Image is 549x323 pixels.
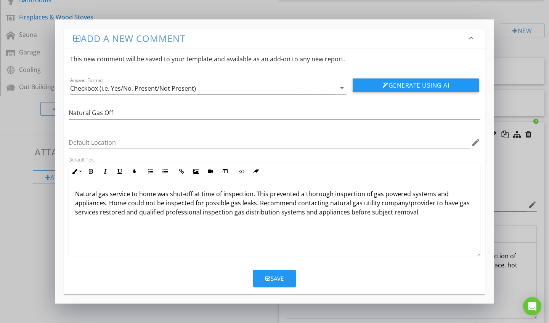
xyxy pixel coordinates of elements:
h3: Add a new comment [73,33,467,43]
i: edit [471,138,480,147]
button: Insert Link (⌘K) [174,164,189,179]
button: Generate Using AI [353,78,479,92]
button: Code View [234,164,249,179]
button: Clear Formatting [249,164,263,179]
i: arrow_drop_down [337,83,347,93]
p: Natural gas service to home was shut-off at time of inspection. This prevented a thorough inspect... [75,189,474,217]
button: Insert Video [203,164,218,179]
div: Default Text [69,157,480,163]
button: Insert Image (⌘P) [189,164,203,179]
button: Inline Style [69,164,83,179]
button: Colors [127,164,141,179]
button: Ordered List [143,164,158,179]
div: Checkbox (i.e. Yes/No, Present/Not Present) [70,85,196,92]
input: Default Location [69,136,470,149]
i: keyboard_arrow_down [467,34,476,43]
div: This new comment will be saved to your template and available as an add-on to any new report. [64,48,485,70]
button: Save [253,270,296,287]
button: Unordered List [158,164,172,179]
button: Insert Table [218,164,232,179]
div: Save [265,274,284,283]
div: Open Intercom Messenger [523,297,541,315]
input: Name [69,107,480,119]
